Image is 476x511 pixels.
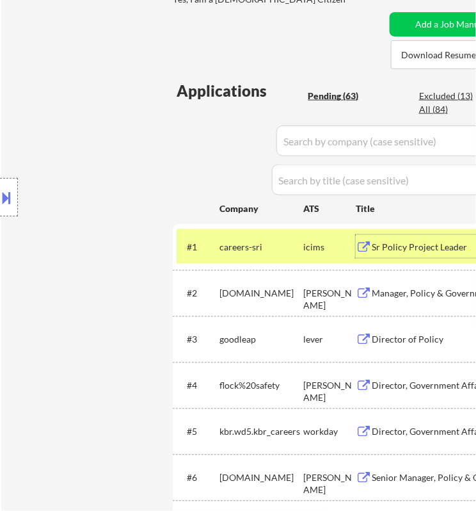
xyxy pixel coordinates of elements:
[177,83,303,99] div: Applications
[219,202,303,215] div: Company
[303,472,356,497] div: [PERSON_NAME]
[219,334,303,346] div: goodleap
[308,90,372,102] div: Pending (63)
[303,380,356,405] div: [PERSON_NAME]
[219,472,303,485] div: [DOMAIN_NAME]
[219,380,303,393] div: flock%20safety
[187,426,209,439] div: #5
[303,334,356,346] div: lever
[219,288,303,300] div: [DOMAIN_NAME]
[219,241,303,254] div: careers-sri
[303,288,356,312] div: [PERSON_NAME]
[187,334,209,346] div: #3
[303,426,356,439] div: workday
[303,241,356,254] div: icims
[187,472,209,485] div: #6
[303,202,356,215] div: ATS
[187,380,209,393] div: #4
[219,426,303,439] div: kbr.wd5.kbr_careers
